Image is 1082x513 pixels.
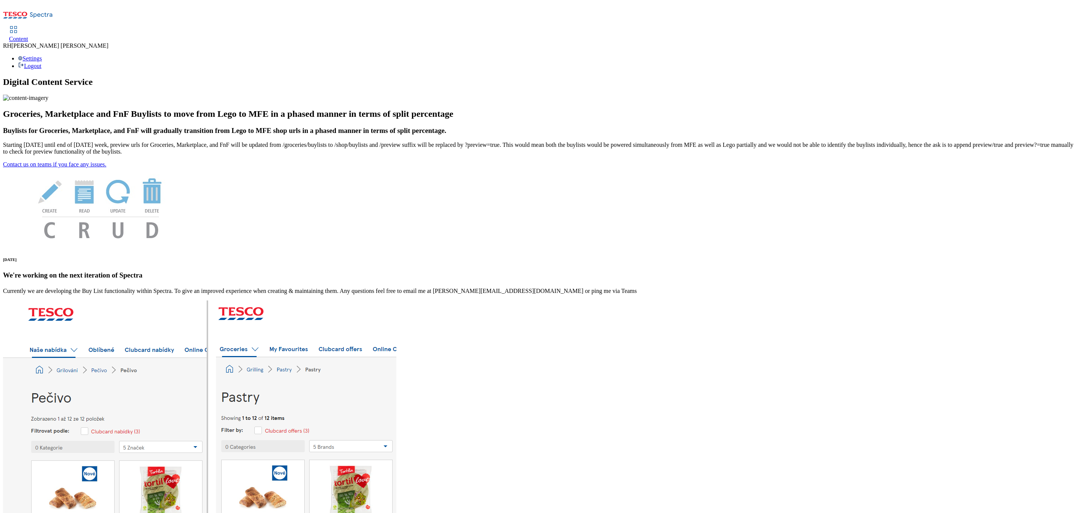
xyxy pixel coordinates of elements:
[9,36,28,42] span: Content
[18,55,42,62] a: Settings
[3,77,1079,87] h1: Digital Content Service
[3,127,1079,135] h3: Buylists for Groceries, Marketplace, and FnF will gradually transition from Lego to MFE shop urls...
[3,257,1079,262] h6: [DATE]
[11,42,108,49] span: [PERSON_NAME] [PERSON_NAME]
[18,63,41,69] a: Logout
[3,42,11,49] span: RH
[3,95,48,101] img: content-imagery
[3,168,198,246] img: News Image
[3,109,1079,119] h2: Groceries, Marketplace and FnF Buylists to move from Lego to MFE in a phased manner in terms of s...
[3,271,1079,279] h3: We're working on the next iteration of Spectra
[9,27,28,42] a: Content
[3,161,106,167] a: Contact us on teams if you face any issues.
[3,288,1079,294] p: Currently we are developing the Buy List functionality within Spectra. To give an improved experi...
[3,142,1079,155] p: Starting [DATE] until end of [DATE] week, preview urls for Groceries, Marketplace, and FnF will b...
